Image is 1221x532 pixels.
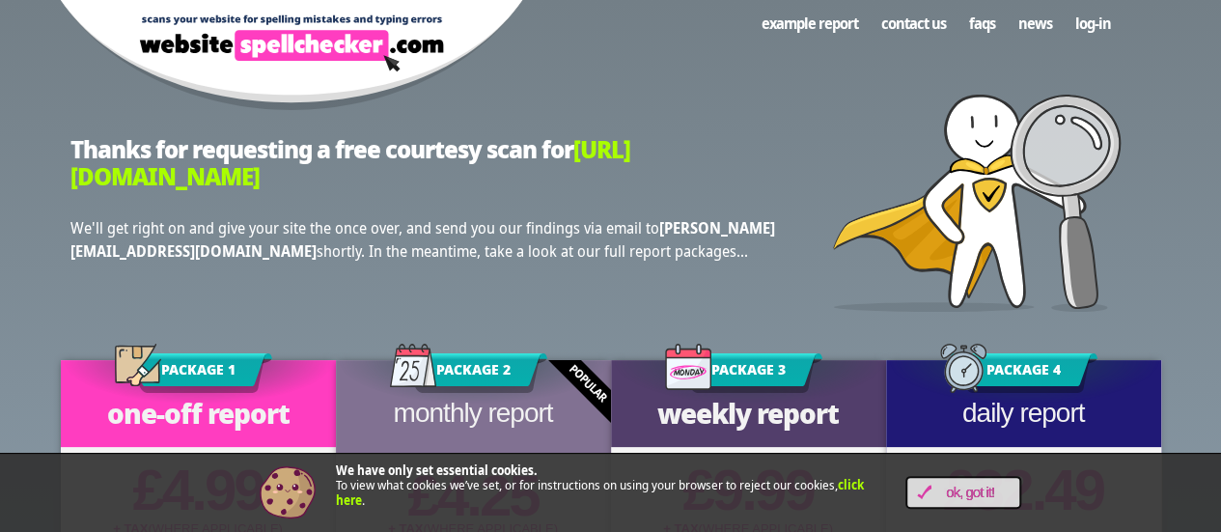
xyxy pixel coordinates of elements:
[477,272,698,493] div: Popular
[950,353,1097,393] h3: Package 4
[394,398,553,428] span: Monthly Report
[336,463,876,509] p: To view what cookies we’ve set, or for instructions on using your browser to reject our cookies, .
[259,463,317,521] img: Cookie
[931,485,1010,501] span: OK, Got it!
[869,5,957,42] a: Contact us
[905,476,1021,509] a: OK, Got it!
[962,398,1085,428] span: Daily Report
[657,395,839,432] span: Weekly Report
[107,395,290,432] span: One-Off Report
[336,462,538,479] strong: We have only set essential cookies.
[70,136,785,192] h2: Thanks for requesting a free courtesy scan for
[336,476,864,509] a: click here
[1006,5,1063,42] a: News
[70,217,775,262] strong: [PERSON_NAME][EMAIL_ADDRESS][DOMAIN_NAME]
[1063,5,1122,42] a: Log-in
[675,353,822,393] h3: Package 3
[957,5,1006,42] a: FAQs
[400,353,547,393] h3: Package 2
[70,133,630,193] span: [URL][DOMAIN_NAME]
[749,5,869,42] a: Example Report
[125,353,272,393] h3: Package 1
[70,216,785,263] p: We'll get right on and give your site the once over, and send you our findings via email to short...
